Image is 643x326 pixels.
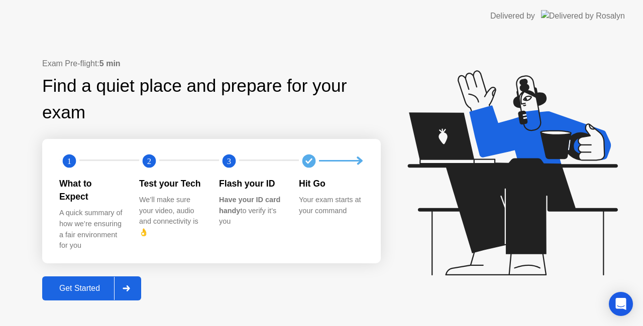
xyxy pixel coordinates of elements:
b: Have your ID card handy [219,196,280,215]
div: to verify it’s you [219,195,283,227]
img: Delivered by Rosalyn [541,10,625,22]
div: Exam Pre-flight: [42,58,381,70]
div: Flash your ID [219,177,283,190]
div: Find a quiet place and prepare for your exam [42,73,381,126]
div: Get Started [45,284,114,293]
div: Hit Go [299,177,363,190]
text: 1 [67,156,71,166]
div: Open Intercom Messenger [609,292,633,316]
button: Get Started [42,276,141,300]
div: Your exam starts at your command [299,195,363,216]
div: A quick summary of how we’re ensuring a fair environment for you [59,208,123,251]
div: Delivered by [490,10,535,22]
div: We’ll make sure your video, audio and connectivity is 👌 [139,195,203,238]
text: 2 [147,156,151,166]
div: What to Expect [59,177,123,204]
b: 5 min [99,59,121,68]
text: 3 [227,156,231,166]
div: Test your Tech [139,177,203,190]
